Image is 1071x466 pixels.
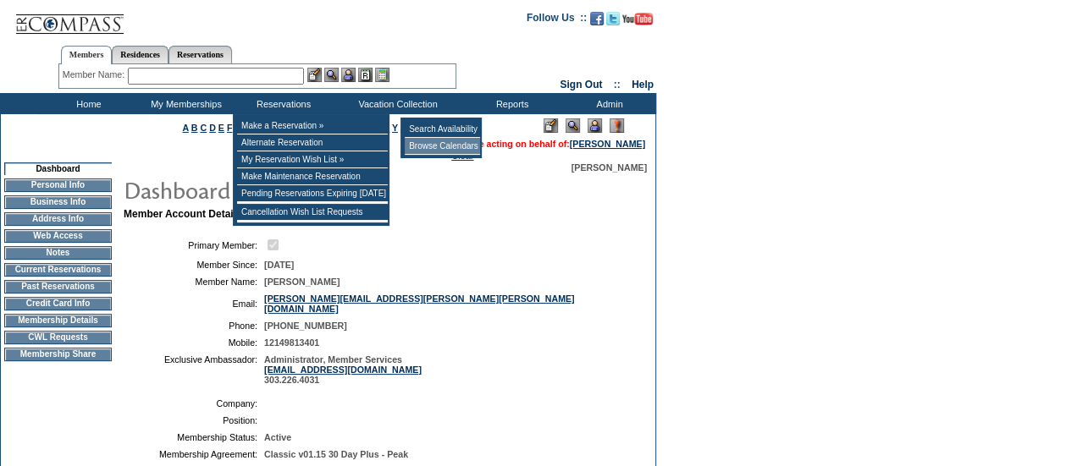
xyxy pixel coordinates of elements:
td: Dashboard [4,162,112,175]
a: D [209,123,216,133]
span: [PHONE_NUMBER] [264,321,347,331]
a: A [183,123,189,133]
td: Make Maintenance Reservation [237,168,388,185]
td: Follow Us :: [527,10,587,30]
span: Classic v01.15 30 Day Plus - Peak [264,449,408,459]
span: You are acting on behalf of: [451,139,645,149]
td: Past Reservations [4,280,112,293]
td: Business Info [4,195,112,209]
td: Web Access [4,229,112,243]
td: Phone: [130,321,257,331]
a: Reservations [168,46,232,63]
td: Admin [559,93,656,114]
td: Search Availability [405,121,480,138]
td: Membership Details [4,314,112,327]
td: Reservations [233,93,330,114]
img: Subscribe to our YouTube Channel [622,13,653,25]
td: My Memberships [135,93,233,114]
a: C [200,123,207,133]
a: Follow us on Twitter [606,17,620,27]
a: Members [61,46,113,64]
span: [PERSON_NAME] [571,162,647,173]
b: Member Account Details [124,208,242,220]
td: Make a Reservation » [237,118,388,134]
td: Exclusive Ambassador: [130,354,257,385]
img: Log Concern/Member Elevation [610,118,624,133]
a: Become our fan on Facebook [590,17,604,27]
img: Impersonate [341,68,356,82]
td: Home [38,93,135,114]
img: View Mode [566,118,580,133]
td: Email: [130,293,257,314]
td: Cancellation Wish List Requests [237,204,388,221]
span: Administrator, Member Services 303.226.4031 [264,354,422,385]
td: Position: [130,415,257,425]
img: b_calculator.gif [375,68,389,82]
img: pgTtlDashboard.gif [123,173,461,206]
img: Impersonate [588,118,602,133]
img: Edit Mode [544,118,558,133]
td: Personal Info [4,178,112,192]
td: CWL Requests [4,331,112,344]
td: Vacation Collection [330,93,461,114]
td: Membership Status: [130,432,257,442]
div: Member Name: [63,68,128,82]
img: View [324,68,339,82]
td: Reports [461,93,559,114]
a: Subscribe to our YouTube Channel [622,17,653,27]
td: Primary Member: [130,237,257,253]
a: [PERSON_NAME] [570,139,645,149]
a: Sign Out [560,79,602,90]
img: b_edit.gif [307,68,322,82]
a: B [191,123,198,133]
span: [PERSON_NAME] [264,277,340,287]
a: Y [392,123,398,133]
span: [DATE] [264,260,294,270]
td: Membership Share [4,348,112,361]
td: Address Info [4,212,112,226]
td: Pending Reservations Expiring [DATE] [237,185,388,202]
a: F [227,123,233,133]
td: Current Reservations [4,263,112,277]
td: Alternate Reservation [237,134,388,151]
span: 12149813401 [264,337,319,348]
span: :: [614,79,621,90]
a: Help [632,79,654,90]
td: Credit Card Info [4,297,112,310]
a: Residences [112,46,168,63]
td: Mobile: [130,337,257,348]
td: Notes [4,246,112,260]
td: Browse Calendars [405,138,480,155]
td: Membership Agreement: [130,449,257,459]
img: Become our fan on Facebook [590,12,604,25]
td: Company: [130,398,257,408]
a: E [218,123,224,133]
a: [PERSON_NAME][EMAIL_ADDRESS][PERSON_NAME][PERSON_NAME][DOMAIN_NAME] [264,293,575,314]
a: [EMAIL_ADDRESS][DOMAIN_NAME] [264,365,422,375]
td: My Reservation Wish List » [237,151,388,168]
td: Member Name: [130,277,257,287]
img: Follow us on Twitter [606,12,620,25]
img: Reservations [358,68,373,82]
td: Member Since: [130,260,257,270]
span: Active [264,432,291,442]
